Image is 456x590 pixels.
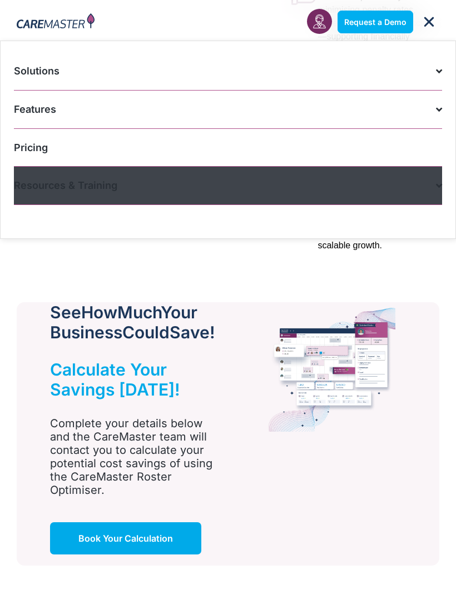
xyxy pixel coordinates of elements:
span: See [50,302,81,322]
a: Pricing [14,129,442,167]
span: Request a Demo [344,17,407,27]
span: Business [50,322,122,342]
img: CareMaster Logo [17,13,95,31]
span: Much [117,302,161,322]
h2: Calculate Your Savings [DATE]! [50,359,196,399]
span: Your [161,302,197,322]
a: Request a Demo [338,11,413,33]
a: Resources & Training [14,167,442,205]
span: Book Your Calculation [78,533,173,544]
span: How [81,302,117,322]
p: Complete your details below and the CareMaster team will contact you to calculate your potential ... [50,417,224,497]
a: Solutions [14,52,442,91]
a: Book Your Calculation [50,522,201,554]
span: Save! [170,322,215,342]
span: Could [122,322,170,342]
a: Features [14,91,442,129]
div: Menu Toggle [419,11,440,32]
